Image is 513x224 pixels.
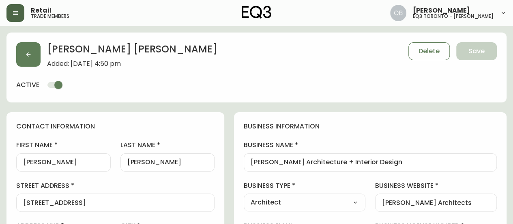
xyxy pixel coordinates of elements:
[375,181,497,190] label: business website
[408,42,450,60] button: Delete
[16,181,215,190] label: street address
[390,5,406,21] img: 8e0065c524da89c5c924d5ed86cfe468
[16,80,39,89] h4: active
[244,122,497,131] h4: business information
[16,122,215,131] h4: contact information
[244,141,497,150] label: business name
[242,6,272,19] img: logo
[382,199,490,207] input: https://www.designshop.com
[120,141,215,150] label: last name
[47,42,217,60] h2: [PERSON_NAME] [PERSON_NAME]
[16,141,111,150] label: first name
[244,181,365,190] label: business type
[419,47,440,56] span: Delete
[413,14,494,19] h5: eq3 toronto - [PERSON_NAME]
[31,14,69,19] h5: trade members
[413,7,470,14] span: [PERSON_NAME]
[47,60,217,67] span: Added: [DATE] 4:50 pm
[31,7,52,14] span: Retail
